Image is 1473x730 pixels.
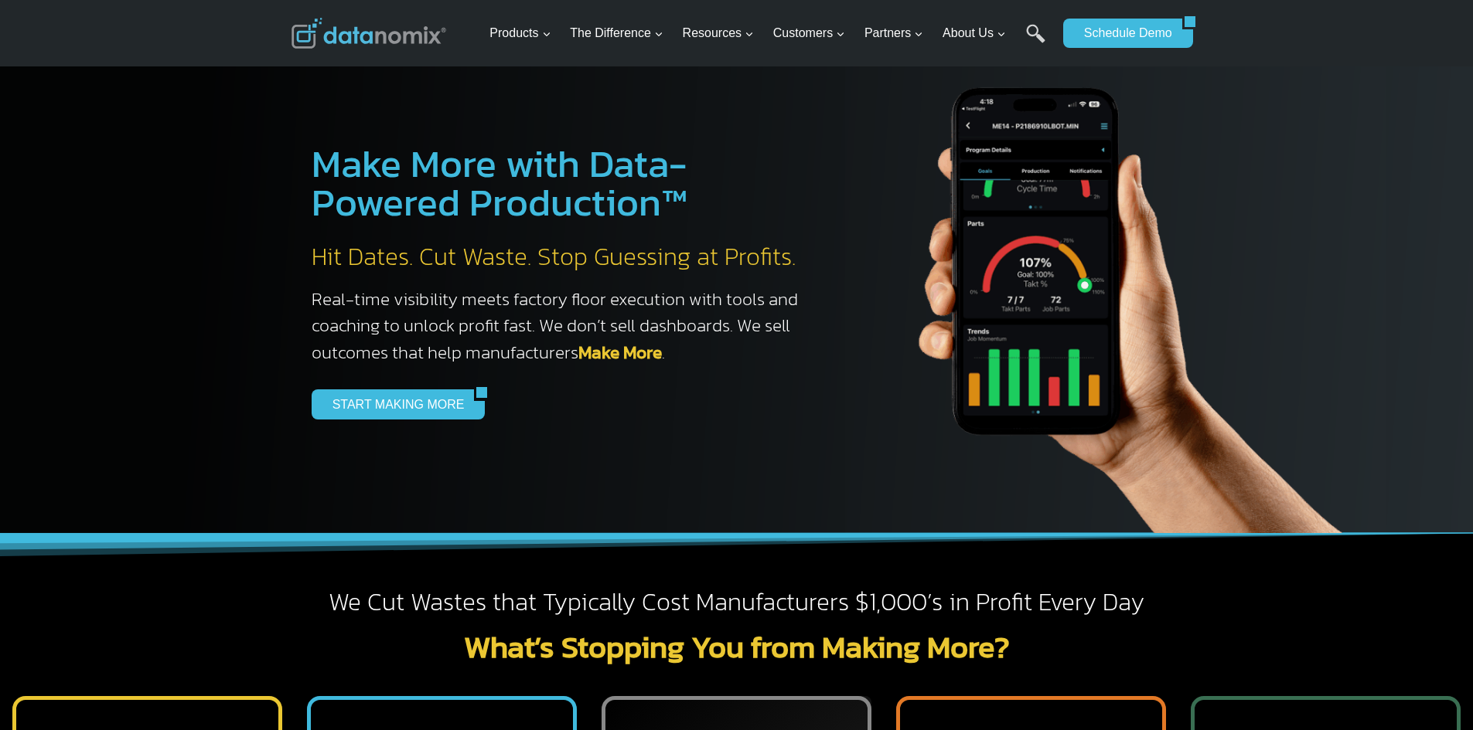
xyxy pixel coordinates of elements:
[292,586,1182,619] h2: We Cut Wastes that Typically Cost Manufacturers $1,000’s in Profit Every Day
[773,23,845,43] span: Customers
[489,23,551,43] span: Products
[312,144,814,222] h1: Make More with Data-Powered Production™
[1063,19,1182,48] a: Schedule Demo
[8,457,256,722] iframe: Popup CTA
[312,389,475,419] a: START MAKING MORE
[292,18,446,49] img: Datanomix
[864,23,923,43] span: Partners
[292,631,1182,662] h2: What’s Stopping You from Making More?
[312,286,814,366] h3: Real-time visibility meets factory floor execution with tools and coaching to unlock profit fast....
[483,8,1055,59] nav: Primary Navigation
[312,241,814,273] h2: Hit Dates. Cut Waste. Stop Guessing at Profits.
[578,339,662,365] a: Make More
[943,23,1006,43] span: About Us
[570,23,663,43] span: The Difference
[683,23,754,43] span: Resources
[1026,24,1045,59] a: Search
[845,31,1386,533] img: The Datanoix Mobile App available on Android and iOS Devices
